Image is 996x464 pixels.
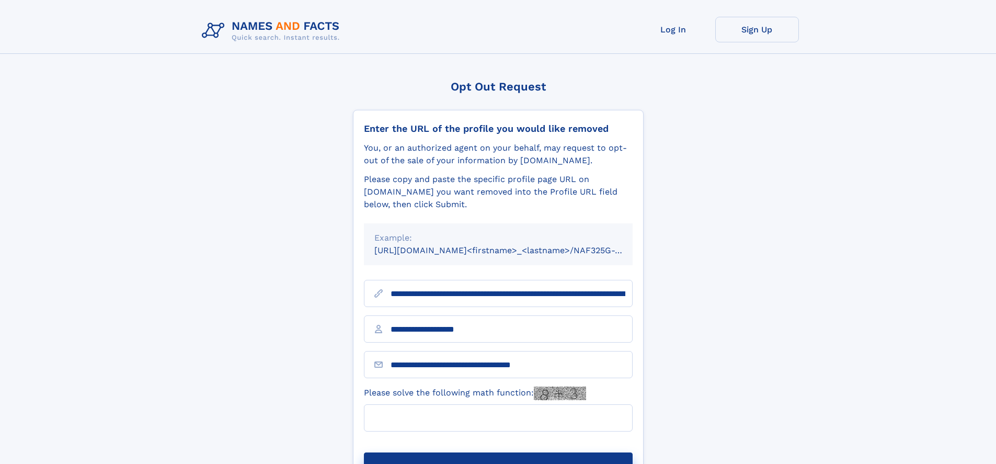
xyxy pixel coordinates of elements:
[374,245,652,255] small: [URL][DOMAIN_NAME]<firstname>_<lastname>/NAF325G-xxxxxxxx
[364,123,633,134] div: Enter the URL of the profile you would like removed
[364,142,633,167] div: You, or an authorized agent on your behalf, may request to opt-out of the sale of your informatio...
[632,17,715,42] a: Log In
[364,387,586,400] label: Please solve the following math function:
[715,17,799,42] a: Sign Up
[374,232,622,244] div: Example:
[198,17,348,45] img: Logo Names and Facts
[353,80,644,93] div: Opt Out Request
[364,173,633,211] div: Please copy and paste the specific profile page URL on [DOMAIN_NAME] you want removed into the Pr...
